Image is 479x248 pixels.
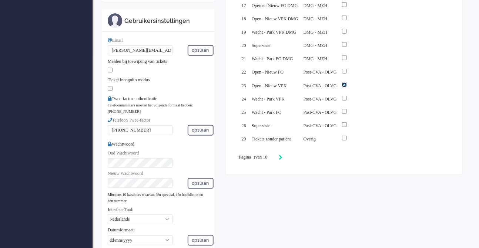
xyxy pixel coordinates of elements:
[188,178,214,189] button: opslaan
[108,207,209,213] div: Interface Taal:
[252,3,298,8] span: Open en Nieuw FO DMG
[108,96,209,102] div: Twee-factor-authenticatie
[108,37,209,44] div: Email
[242,123,246,128] span: 26
[242,110,246,115] span: 25
[108,117,209,123] div: Telefoon Twee-factor
[304,30,328,35] span: DMG - MZH
[242,83,246,88] span: 23
[188,235,214,246] button: opslaan
[304,110,337,115] span: Post-CVA - OLVG
[251,154,255,161] input: Page
[252,136,291,142] span: Tickets zonder patiënt
[239,154,449,162] div: Pagination
[304,16,328,21] span: DMG - MZH
[108,138,209,147] div: Wachtwoord
[188,45,214,56] button: opslaan
[252,123,271,128] span: Supervisie
[242,16,246,21] span: 18
[124,17,209,26] div: Gebruikersinstellingen
[252,96,285,102] span: Wacht - Park VPK
[242,136,246,142] span: 29
[188,125,214,136] button: opslaan
[242,69,246,75] span: 22
[252,110,282,115] span: Wacht - Park FO
[108,227,209,233] div: Datumformaat:
[252,56,293,61] span: Wacht - Park FO DMG
[108,13,123,28] img: ic_m_profile.svg
[252,43,271,48] span: Supervisie
[304,56,328,61] span: DMG - MZH
[304,123,337,128] span: Post-CVA - OLVG
[304,3,328,8] span: DMG - MZH
[279,154,283,162] div: Next
[304,136,316,142] span: Overig
[304,83,337,88] span: Post-CVA - OLVG
[108,77,209,83] div: Ticket incognito modus
[108,171,143,176] span: Nieuw Wachtwoord
[108,193,203,203] small: Minstens 10 karakters waarvan één speciaal, één hoofdletter en één nummer:
[304,69,337,75] span: Post-CVA - OLVG
[108,103,193,113] small: Telefoonnummers moeten het volgende formaat hebben: [PHONE_NUMBER]
[242,43,246,48] span: 20
[252,30,296,35] span: Wacht - Park VPK DMG
[108,150,139,156] span: Oud Wachtwoord
[108,58,209,65] div: Melden bij toewijzing van tickets
[242,30,246,35] span: 19
[242,96,246,102] span: 24
[252,83,287,88] span: Open - Nieuw VPK
[242,3,246,8] span: 17
[304,43,328,48] span: DMG - MZH
[252,16,298,21] span: Open - Nieuw VPK DMG
[304,96,337,102] span: Post-CVA - OLVG
[242,56,246,61] span: 21
[252,69,284,75] span: Open - Nieuw FO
